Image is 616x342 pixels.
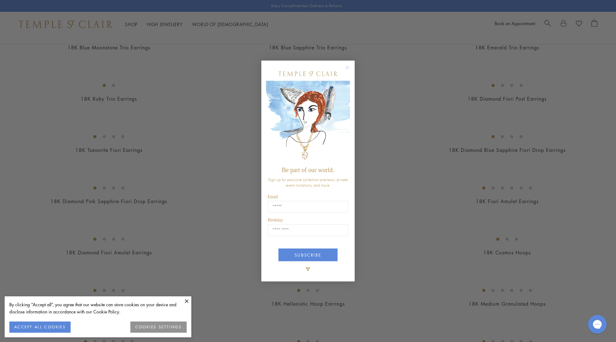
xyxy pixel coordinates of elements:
[268,218,283,222] span: Birthday
[585,313,610,336] iframe: Gorgias live chat messenger
[266,81,350,164] img: c4a9eb12-d91a-4d4a-8ee0-386386f4f338.jpeg
[268,194,278,199] span: Email
[9,301,187,315] div: By clicking “Accept all”, you agree that our website can store cookies on your device and disclos...
[278,71,338,76] img: Temple St. Clair
[278,249,338,261] button: SUBSCRIBE
[268,201,348,213] input: Email
[282,166,334,173] span: Be part of our world.
[268,177,348,188] span: Sign up for exclusive collection previews, private event invitations, and more.
[302,263,314,275] img: TSC
[9,321,71,333] button: ACCEPT ALL COOKIES
[130,321,187,333] button: COOKIES SETTINGS
[347,67,354,75] button: Close dialog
